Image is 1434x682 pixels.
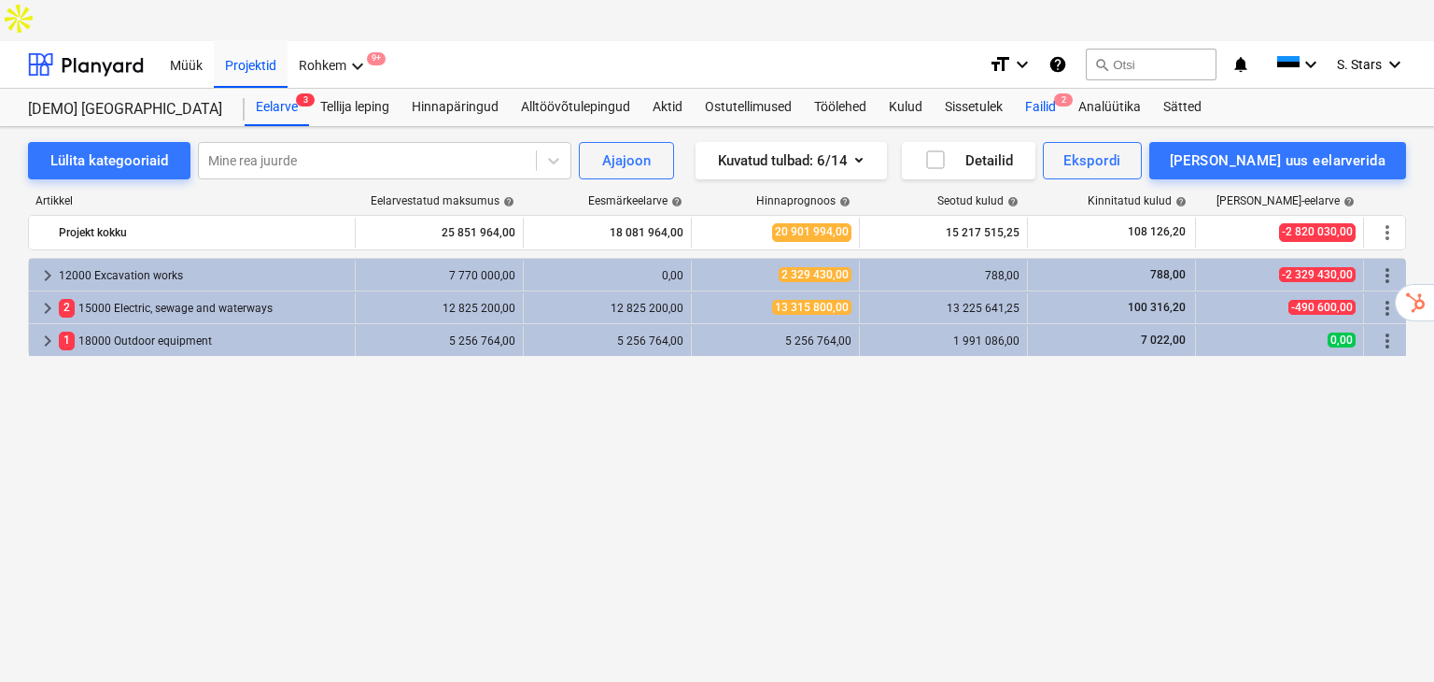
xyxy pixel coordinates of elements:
i: format_size [989,53,1011,76]
i: notifications [1231,53,1250,76]
span: 2 [59,299,75,317]
div: 25 851 964,00 [363,218,515,248]
button: [PERSON_NAME] uus eelarverida [1149,142,1406,179]
span: 9+ [367,52,386,65]
div: 12000 Excavation works [59,261,347,291]
a: Alltöövõtulepingud [510,89,641,126]
span: help [499,196,514,207]
a: Projektid [214,41,288,88]
span: 2 329 430,00 [779,267,851,282]
span: -2 329 430,00 [1279,267,1356,282]
div: Eesmärkeelarve [588,194,682,207]
span: -2 820 030,00 [1279,223,1356,241]
div: Projektid [214,40,288,88]
button: Detailid [902,142,1035,179]
div: Ajajoon [602,149,651,173]
span: search [1094,57,1109,72]
button: Ekspordi [1043,142,1141,179]
span: Rohkem tegevusi [1376,297,1399,320]
span: S. Stars [1337,57,1382,72]
span: keyboard_arrow_right [36,297,59,320]
div: Hinnaprognoos [756,194,851,207]
a: Sissetulek [934,89,1014,126]
span: 0,00 [1328,333,1356,348]
div: Eelarvestatud maksumus [371,194,514,207]
div: Artikkel [28,194,355,207]
span: keyboard_arrow_right [36,330,59,352]
div: Töölehed [803,89,878,126]
div: 18 081 964,00 [531,218,683,248]
div: Rohkem [288,40,380,88]
span: 3 [296,93,315,107]
span: help [1004,196,1019,207]
div: 0,00 [531,269,683,282]
div: [PERSON_NAME]-eelarve [1216,194,1355,207]
span: 13 315 800,00 [772,300,851,315]
div: 18000 Outdoor equipment [59,326,347,356]
span: 2 [1054,93,1073,107]
div: Eelarve [245,89,309,126]
div: Lülita kategooriaid [50,149,168,173]
i: keyboard_arrow_down [346,55,369,78]
div: 5 256 764,00 [531,334,683,348]
span: 1 [59,332,75,349]
button: Otsi [1086,49,1216,80]
span: Rohkem tegevusi [1376,264,1399,287]
span: 788,00 [1148,268,1188,281]
div: [PERSON_NAME] uus eelarverida [1170,149,1385,173]
div: Müük [159,40,214,88]
a: Analüütika [1067,89,1152,126]
span: help [1340,196,1355,207]
i: keyboard_arrow_down [1300,53,1322,76]
div: 788,00 [867,269,1019,282]
a: Hinnapäringud [401,89,510,126]
span: help [668,196,682,207]
span: help [1172,196,1187,207]
div: 15000 Electric, sewage and waterways [59,293,347,323]
div: 13 225 641,25 [867,302,1019,315]
span: -490 600,00 [1288,300,1356,315]
i: keyboard_arrow_down [1011,53,1033,76]
a: Eelarve3 [245,89,309,126]
i: keyboard_arrow_down [1384,53,1406,76]
div: Projekt kokku [59,218,347,248]
a: Tellija leping [309,89,401,126]
span: 100 316,20 [1126,301,1188,314]
div: Failid [1014,89,1067,126]
div: 7 770 000,00 [363,269,515,282]
span: 7 022,00 [1139,334,1188,347]
span: keyboard_arrow_right [36,264,59,287]
a: Kulud [878,89,934,126]
div: Detailid [924,149,1013,173]
a: Aktid [641,89,694,126]
div: 12 825 200,00 [531,302,683,315]
a: Ostutellimused [694,89,803,126]
div: Ekspordi [1063,149,1120,173]
div: 5 256 764,00 [699,334,851,348]
a: Müük [159,41,214,88]
span: Rohkem tegevusi [1376,221,1399,244]
span: 108 126,20 [1126,224,1188,240]
button: Lülita kategooriaid [28,142,190,179]
span: Rohkem tegevusi [1376,330,1399,352]
a: Failid2 [1014,89,1067,126]
button: Kuvatud tulbad:6/14 [696,142,887,179]
div: 15 217 515,25 [867,218,1019,248]
i: Abikeskus [1048,53,1067,76]
div: 1 991 086,00 [867,334,1019,348]
div: Seotud kulud [937,194,1019,207]
span: 20 901 994,00 [772,223,851,241]
div: Kinnitatud kulud [1088,194,1187,207]
a: Sätted [1152,89,1213,126]
div: 5 256 764,00 [363,334,515,348]
div: [DEMO] [GEOGRAPHIC_DATA] [28,100,222,120]
div: Kuvatud tulbad : 6/14 [718,149,865,173]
